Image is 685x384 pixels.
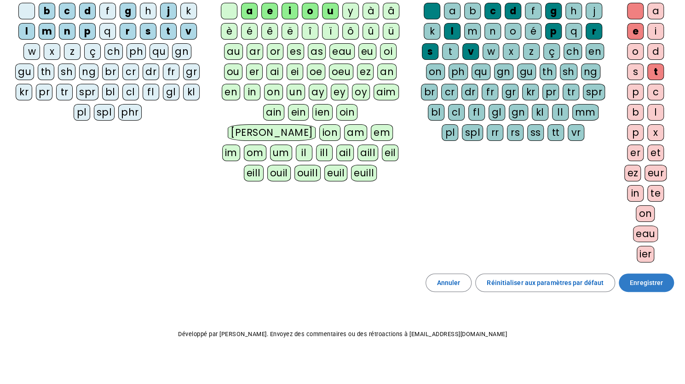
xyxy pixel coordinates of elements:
[16,84,32,100] div: kr
[522,84,539,100] div: kr
[484,23,501,40] div: n
[525,23,541,40] div: é
[247,43,263,60] div: ar
[84,43,101,60] div: ç
[448,104,465,121] div: cl
[377,64,397,80] div: an
[322,23,339,40] div: ï
[428,104,444,121] div: bl
[282,23,298,40] div: ë
[627,43,644,60] div: o
[503,43,519,60] div: x
[180,3,197,19] div: k
[336,104,357,121] div: oin
[267,165,291,181] div: ouil
[329,43,355,60] div: eau
[79,3,96,19] div: d
[444,23,461,40] div: l
[489,104,505,121] div: gl
[79,23,96,40] div: p
[619,273,674,292] button: Enregistrer
[444,3,461,19] div: a
[523,43,540,60] div: z
[102,64,119,80] div: br
[563,84,579,100] div: tr
[647,23,664,40] div: i
[224,64,242,80] div: ou
[241,3,258,19] div: a
[222,84,240,100] div: en
[127,43,146,60] div: ph
[636,205,655,222] div: on
[183,64,200,80] div: gr
[267,43,283,60] div: or
[336,145,354,161] div: ail
[56,84,73,100] div: tr
[79,64,98,80] div: ng
[426,273,472,292] button: Annuler
[172,43,191,60] div: gn
[23,43,40,60] div: w
[352,84,370,100] div: oy
[99,23,116,40] div: q
[180,23,197,40] div: v
[647,43,664,60] div: d
[316,145,333,161] div: ill
[329,64,354,80] div: oeu
[122,64,139,80] div: cr
[583,84,605,100] div: spr
[564,43,582,60] div: ch
[542,84,559,100] div: pr
[565,23,582,40] div: q
[647,145,664,161] div: et
[565,3,582,19] div: h
[627,104,644,121] div: b
[224,43,243,60] div: au
[464,3,481,19] div: b
[357,145,378,161] div: aill
[545,23,562,40] div: p
[487,124,503,141] div: rr
[627,23,644,40] div: e
[143,84,159,100] div: fl
[487,277,604,288] span: Réinitialiser aux paramètres par défaut
[543,43,560,60] div: ç
[228,124,316,141] div: [PERSON_NAME]
[525,3,541,19] div: f
[581,64,600,80] div: ng
[261,3,278,19] div: e
[572,104,599,121] div: mm
[160,3,177,19] div: j
[38,64,54,80] div: th
[344,124,367,141] div: am
[312,104,333,121] div: ien
[302,23,318,40] div: î
[222,145,240,161] div: im
[449,64,468,80] div: ph
[645,165,667,181] div: eur
[94,104,115,121] div: spl
[647,64,664,80] div: t
[517,64,536,80] div: gu
[472,64,490,80] div: qu
[264,84,283,100] div: on
[163,64,179,80] div: fr
[287,84,305,100] div: un
[462,124,483,141] div: spl
[509,104,528,121] div: gn
[441,84,458,100] div: cr
[586,43,604,60] div: en
[36,84,52,100] div: pr
[437,277,461,288] span: Annuler
[627,84,644,100] div: p
[630,277,663,288] span: Enregistrer
[244,145,266,161] div: om
[461,84,478,100] div: dr
[494,64,513,80] div: gn
[122,84,139,100] div: cl
[647,84,664,100] div: c
[331,84,348,100] div: ey
[241,23,258,40] div: é
[102,84,119,100] div: bl
[294,165,321,181] div: ouill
